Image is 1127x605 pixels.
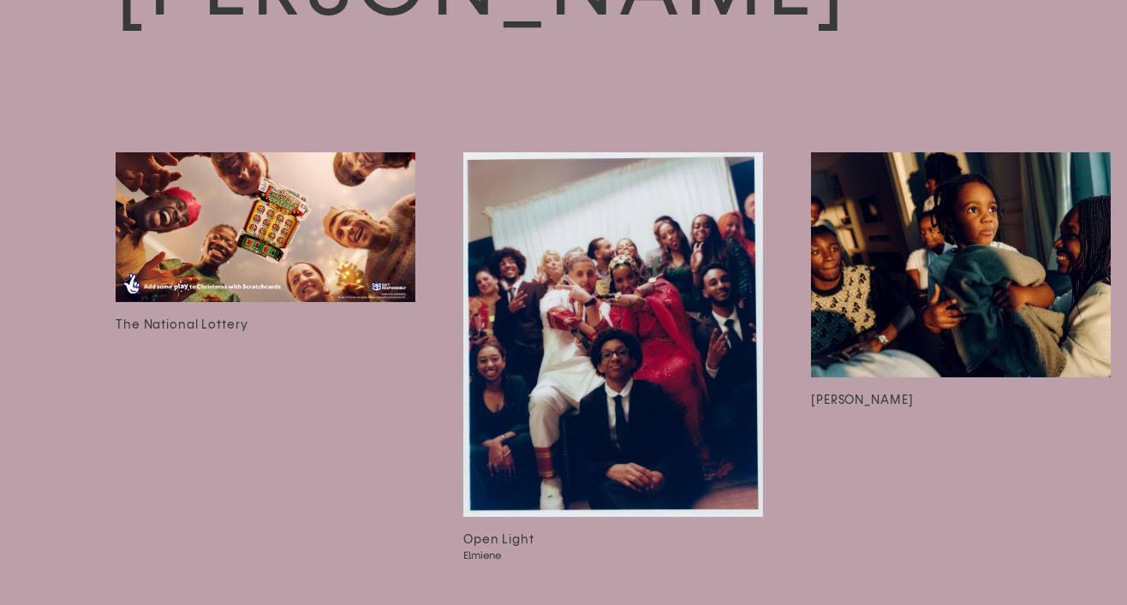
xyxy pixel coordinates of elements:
h3: The National Lottery [116,316,415,335]
a: The National Lottery [116,152,415,584]
a: [PERSON_NAME] [811,152,1111,584]
h3: Open Light [463,531,763,549]
a: Open LightElmiene [463,152,763,584]
span: Elmiene [463,549,734,562]
h3: [PERSON_NAME] [811,391,1111,410]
